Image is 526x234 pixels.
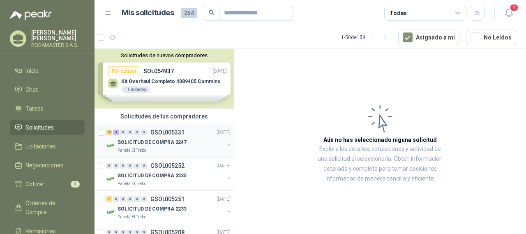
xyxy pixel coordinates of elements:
span: 1 [510,4,519,12]
p: RODAMASTER S.A.S. [31,43,85,48]
p: Panela El Trébol [118,214,148,220]
div: 0 [141,130,147,135]
div: 0 [141,163,147,169]
a: Órdenes de Compra [10,195,85,220]
a: Licitaciones [10,139,85,154]
a: Negociaciones [10,158,85,173]
div: 0 [134,163,140,169]
p: Explora los detalles, cotizaciones y actividad de una solicitud al seleccionarla. Obtén informaci... [316,144,444,184]
div: 0 [120,196,126,202]
h1: Mis solicitudes [122,7,174,19]
div: Solicitudes de nuevos compradoresPor cotizarSOL054937[DATE] Kit Overhaul Completo 4089405 Cummins... [95,49,234,109]
img: Company Logo [106,174,116,184]
span: Cotizar [25,180,44,189]
button: No Leídos [466,30,516,45]
div: 0 [141,196,147,202]
h3: Aún no has seleccionado niguna solicitud [323,135,437,144]
span: Solicitudes [25,123,54,132]
span: Chat [25,85,38,94]
div: Todas [390,9,407,18]
div: 0 [134,130,140,135]
p: SOLICITUD DE COMPRA 2235 [118,172,187,180]
p: GSOL005331 [150,130,185,135]
div: 0 [120,130,126,135]
button: Asignado a mi [398,30,459,45]
a: 0 0 0 0 0 0 GSOL005252[DATE] Company LogoSOLICITUD DE COMPRA 2235Panela El Trébol [106,161,232,187]
img: Logo peakr [10,10,52,20]
img: Company Logo [106,207,116,217]
a: Tareas [10,101,85,116]
span: Órdenes de Compra [25,199,77,217]
div: 0 [134,196,140,202]
span: search [209,10,215,16]
p: [DATE] [217,195,231,203]
span: Negociaciones [25,161,63,170]
div: 0 [127,130,133,135]
div: 0 [127,163,133,169]
div: 7 [106,196,112,202]
p: SOLICITUD DE COMPRA 2233 [118,205,187,213]
div: 4 [113,130,119,135]
button: 1 [501,6,516,21]
span: 3 [71,181,80,188]
a: Cotizar3 [10,176,85,192]
img: Company Logo [106,141,116,151]
p: SOLICITUD DE COMPRA 2247 [118,139,187,146]
div: 0 [113,163,119,169]
button: Solicitudes de nuevos compradores [98,52,231,58]
span: Licitaciones [25,142,56,151]
div: 1 - 50 de 154 [341,31,392,44]
div: 0 [127,196,133,202]
p: [DATE] [217,129,231,137]
span: 254 [181,8,197,18]
p: GSOL005252 [150,163,185,169]
div: 0 [113,196,119,202]
span: Tareas [25,104,44,113]
p: [PERSON_NAME] [PERSON_NAME] [31,30,85,41]
p: [DATE] [217,162,231,170]
a: Chat [10,82,85,97]
p: Panela El Trébol [118,147,148,154]
p: GSOL005251 [150,196,185,202]
div: 15 [106,130,112,135]
p: Panela El Trébol [118,181,148,187]
a: 7 0 0 0 0 0 GSOL005251[DATE] Company LogoSOLICITUD DE COMPRA 2233Panela El Trébol [106,194,232,220]
div: Solicitudes de tus compradores [95,109,234,124]
a: Inicio [10,63,85,79]
a: 15 4 0 0 0 0 GSOL005331[DATE] Company LogoSOLICITUD DE COMPRA 2247Panela El Trébol [106,127,232,154]
div: 0 [120,163,126,169]
div: 0 [106,163,112,169]
span: Inicio [25,66,39,75]
a: Solicitudes [10,120,85,135]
